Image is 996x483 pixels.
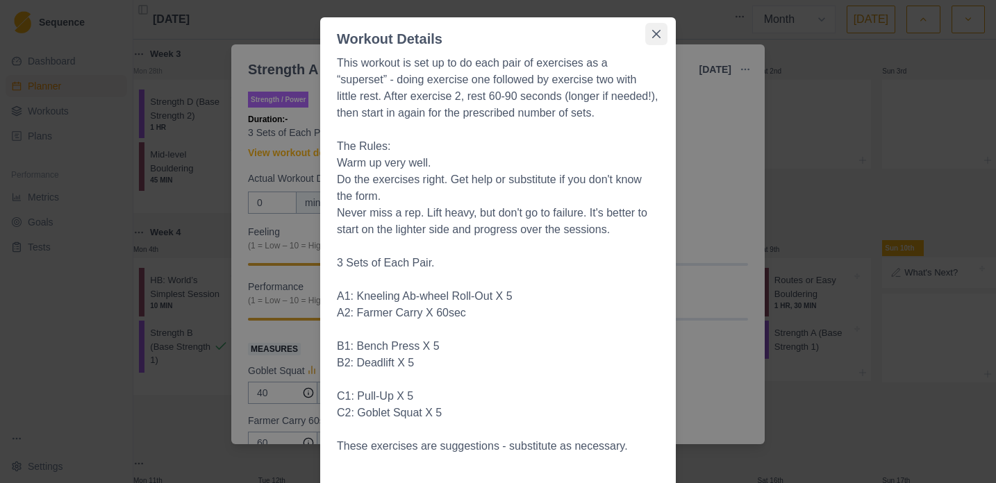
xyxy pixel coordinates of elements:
[337,171,659,205] li: Do the exercises right. Get help or substitute if you don't know the form.
[337,355,659,371] p: B2: Deadlift X 5
[645,23,667,45] button: Close
[337,288,659,305] p: A1: Kneeling Ab-wheel Roll-Out X 5
[337,138,659,155] p: The Rules:
[337,388,659,405] p: C1: Pull-Up X 5
[337,155,659,171] li: Warm up very well.
[337,438,659,455] p: These exercises are suggestions - substitute as necessary.
[337,338,659,355] p: B1: Bench Press X 5
[337,55,659,121] p: This workout is set up to do each pair of exercises as a “superset” - doing exercise one followed...
[337,255,659,271] p: 3 Sets of Each Pair.
[337,405,659,421] p: C2: Goblet Squat X 5
[337,205,659,238] li: Never miss a rep. Lift heavy, but don't go to failure. It's better to start on the lighter side a...
[337,305,659,321] p: A2: Farmer Carry X 60sec
[320,17,676,49] header: Workout Details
